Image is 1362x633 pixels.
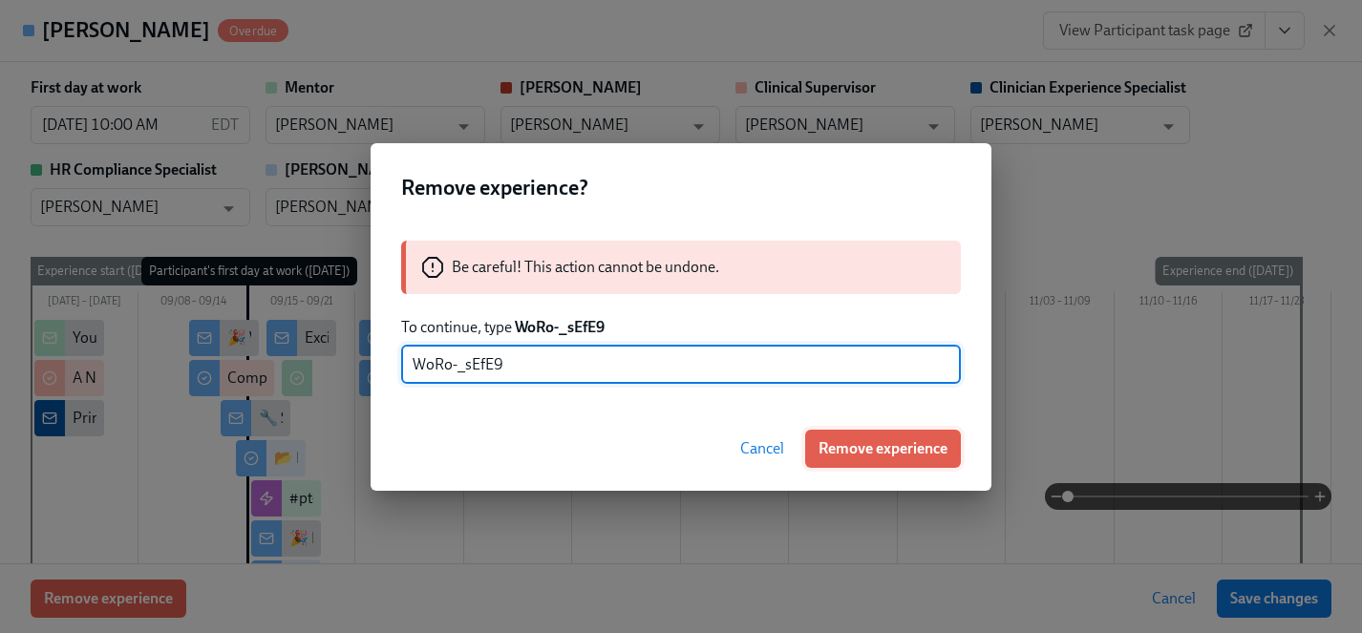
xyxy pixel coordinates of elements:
button: Cancel [727,430,798,468]
p: To continue, type [401,317,961,338]
span: Remove experience [819,439,947,458]
strong: WoRo-_sEfE9 [515,318,605,336]
span: Cancel [740,439,784,458]
button: Remove experience [805,430,961,468]
h2: Remove experience? [401,174,961,202]
p: Be careful! This action cannot be undone. [452,257,719,278]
